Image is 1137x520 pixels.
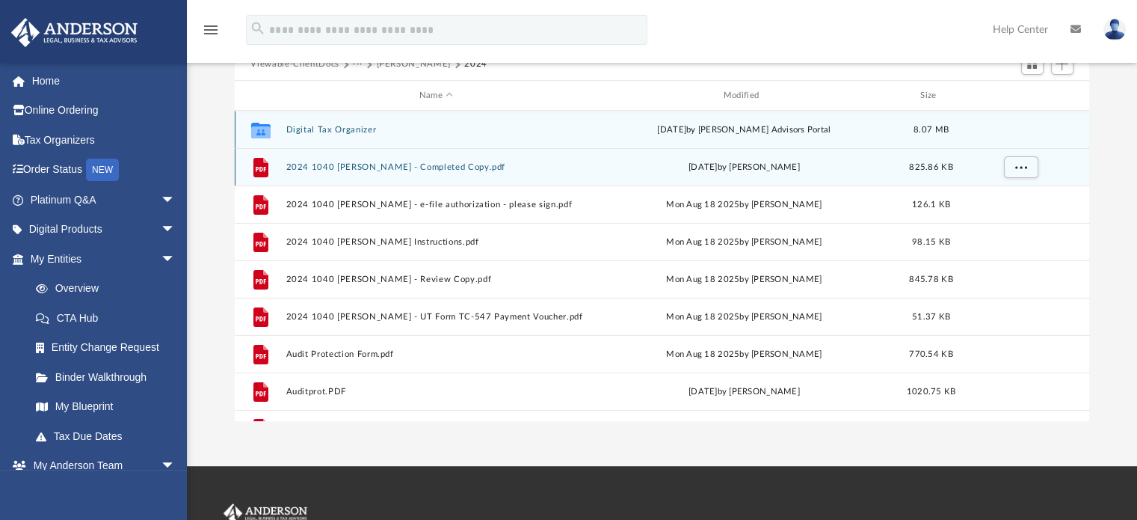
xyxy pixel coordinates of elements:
[594,385,895,399] div: [DATE] by [PERSON_NAME]
[593,89,894,103] div: Modified
[1103,19,1126,40] img: User Pic
[594,161,895,174] div: [DATE] by [PERSON_NAME]
[250,20,266,37] i: search
[286,200,587,209] button: 2024 1040 [PERSON_NAME] - e-file authorization - please sign.pdf
[909,163,952,171] span: 825.86 KB
[1051,54,1073,75] button: Add
[21,421,198,451] a: Tax Due Dates
[161,215,191,245] span: arrow_drop_down
[202,28,220,39] a: menu
[1003,156,1038,179] button: More options
[913,126,949,134] span: 8.07 MB
[286,312,587,322] button: 2024 1040 [PERSON_NAME] - UT Form TC-547 Payment Voucher.pdf
[286,237,587,247] button: 2024 1040 [PERSON_NAME] Instructions.pdf
[901,89,961,103] div: Size
[594,236,895,249] div: Mon Aug 18 2025 by [PERSON_NAME]
[911,238,949,246] span: 98.15 KB
[21,362,198,392] a: Binder Walkthrough
[241,89,278,103] div: id
[161,244,191,275] span: arrow_drop_down
[1021,54,1044,75] button: Switch to Grid View
[86,159,119,181] div: NEW
[911,313,949,321] span: 51.37 KB
[286,125,587,135] button: Digital Tax Organizer
[250,58,339,71] button: Viewable-ClientDocs
[10,244,198,274] a: My Entitiesarrow_drop_down
[353,58,363,71] button: ···
[10,125,198,155] a: Tax Organizers
[594,311,895,324] div: Mon Aug 18 2025 by [PERSON_NAME]
[594,348,895,361] div: Mon Aug 18 2025 by [PERSON_NAME]
[10,66,198,96] a: Home
[909,275,952,284] span: 845.78 KB
[286,349,587,359] button: Audit Protection Form.pdf
[286,162,587,172] button: 2024 1040 [PERSON_NAME] - Completed Copy.pdf
[161,451,191,482] span: arrow_drop_down
[10,155,198,186] a: Order StatusNEW
[911,201,949,209] span: 126.1 KB
[10,185,198,215] a: Platinum Q&Aarrow_drop_down
[202,21,220,39] i: menu
[10,96,198,126] a: Online Ordering
[161,185,191,215] span: arrow_drop_down
[10,215,198,245] a: Digital Productsarrow_drop_down
[286,387,587,397] button: Auditprot.PDF
[376,58,450,71] button: [PERSON_NAME]
[7,18,142,47] img: Anderson Advisors Platinum Portal
[594,273,895,287] div: Mon Aug 18 2025 by [PERSON_NAME]
[21,274,198,304] a: Overview
[235,111,1090,420] div: grid
[594,198,895,212] div: Mon Aug 18 2025 by [PERSON_NAME]
[967,89,1072,103] div: id
[594,123,895,137] div: [DATE] by [PERSON_NAME] Advisors Portal
[21,333,198,363] a: Entity Change Request
[286,275,587,284] button: 2024 1040 [PERSON_NAME] - Review Copy.pdf
[464,58,487,71] button: 2024
[285,89,586,103] div: Name
[909,350,952,358] span: 770.54 KB
[21,303,198,333] a: CTA Hub
[906,388,955,396] span: 1020.75 KB
[21,392,191,422] a: My Blueprint
[10,451,191,481] a: My Anderson Teamarrow_drop_down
